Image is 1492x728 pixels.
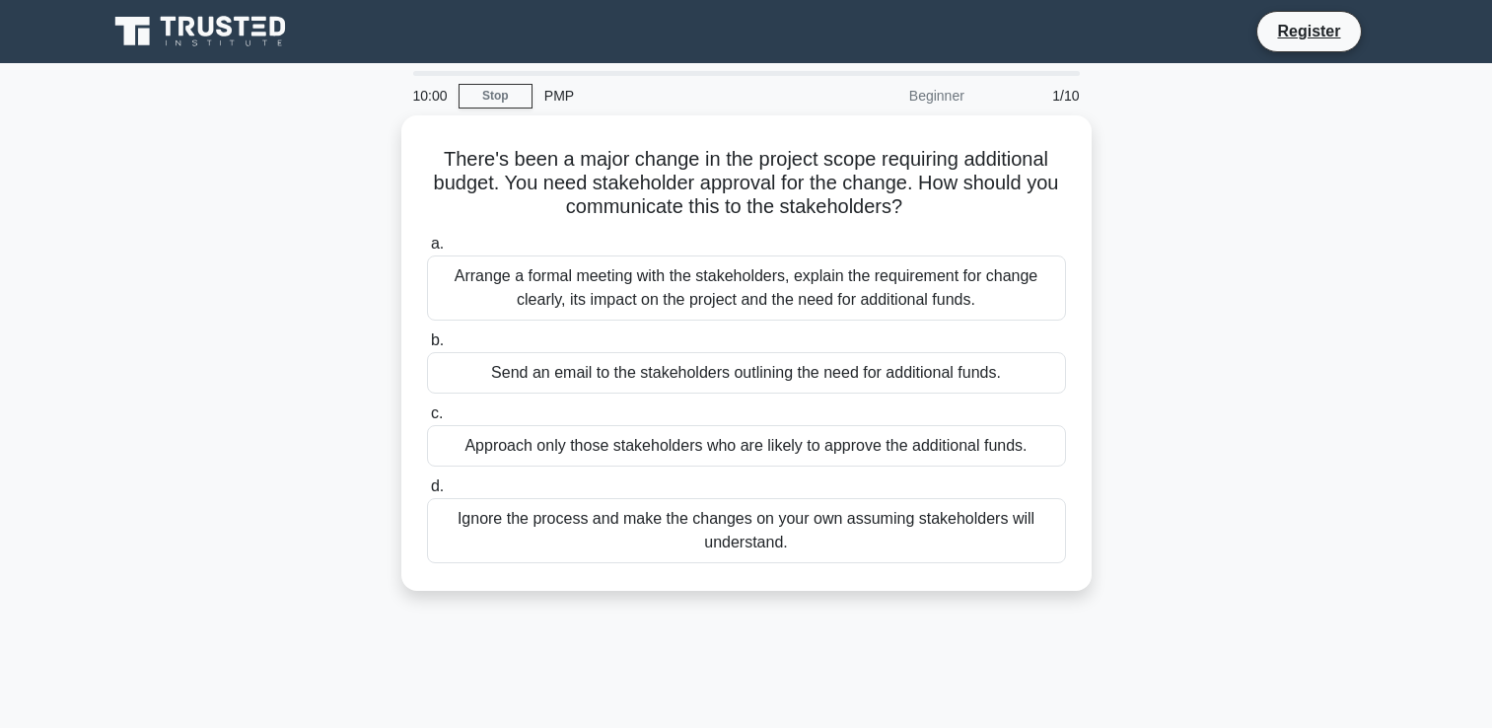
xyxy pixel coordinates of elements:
[431,331,444,348] span: b.
[431,477,444,494] span: d.
[459,84,533,109] a: Stop
[425,147,1068,220] h5: There's been a major change in the project scope requiring additional budget. You need stakeholde...
[427,352,1066,394] div: Send an email to the stakeholders outlining the need for additional funds.
[427,255,1066,321] div: Arrange a formal meeting with the stakeholders, explain the requirement for change clearly, its i...
[804,76,976,115] div: Beginner
[976,76,1092,115] div: 1/10
[431,235,444,252] span: a.
[431,404,443,421] span: c.
[1265,19,1352,43] a: Register
[533,76,804,115] div: PMP
[401,76,459,115] div: 10:00
[427,425,1066,467] div: Approach only those stakeholders who are likely to approve the additional funds.
[427,498,1066,563] div: Ignore the process and make the changes on your own assuming stakeholders will understand.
